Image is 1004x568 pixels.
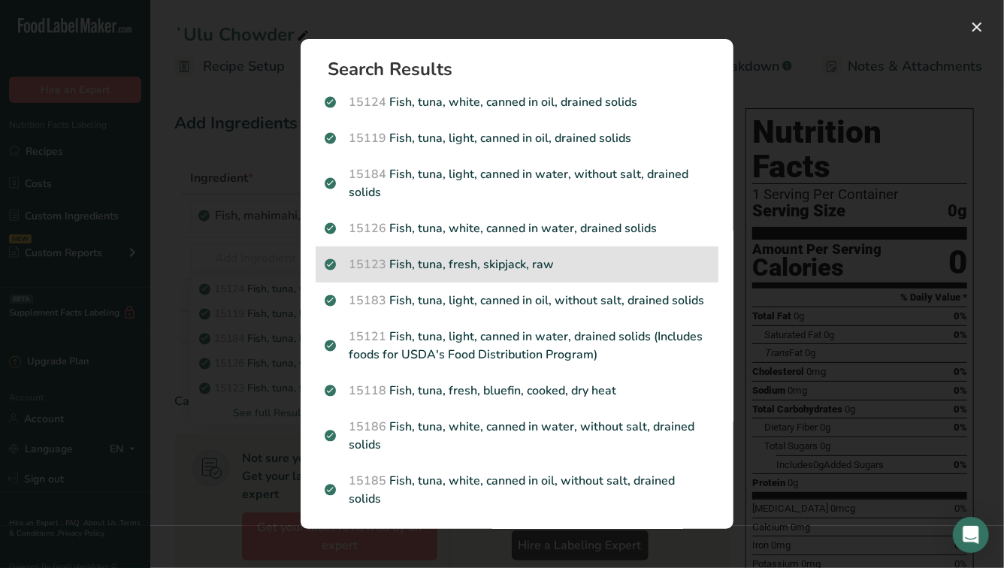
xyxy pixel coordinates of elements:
[349,256,386,273] span: 15123
[325,472,709,508] p: Fish, tuna, white, canned in oil, without salt, drained solids
[953,517,989,553] div: Open Intercom Messenger
[349,418,386,435] span: 15186
[325,129,709,147] p: Fish, tuna, light, canned in oil, drained solids
[349,527,386,543] span: 15127
[349,94,386,110] span: 15124
[349,130,386,147] span: 15119
[325,526,709,544] p: Fish, tuna, fresh, yellowfin, raw
[325,328,709,364] p: Fish, tuna, light, canned in water, drained solids (Includes foods for USDA's Food Distribution P...
[349,220,386,237] span: 15126
[349,292,386,309] span: 15183
[325,418,709,454] p: Fish, tuna, white, canned in water, without salt, drained solids
[325,219,709,237] p: Fish, tuna, white, canned in water, drained solids
[325,255,709,273] p: Fish, tuna, fresh, skipjack, raw
[349,328,386,345] span: 15121
[349,166,386,183] span: 15184
[328,60,718,78] h1: Search Results
[349,382,386,399] span: 15118
[325,93,709,111] p: Fish, tuna, white, canned in oil, drained solids
[325,165,709,201] p: Fish, tuna, light, canned in water, without salt, drained solids
[349,473,386,489] span: 15185
[325,292,709,310] p: Fish, tuna, light, canned in oil, without salt, drained solids
[325,382,709,400] p: Fish, tuna, fresh, bluefin, cooked, dry heat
